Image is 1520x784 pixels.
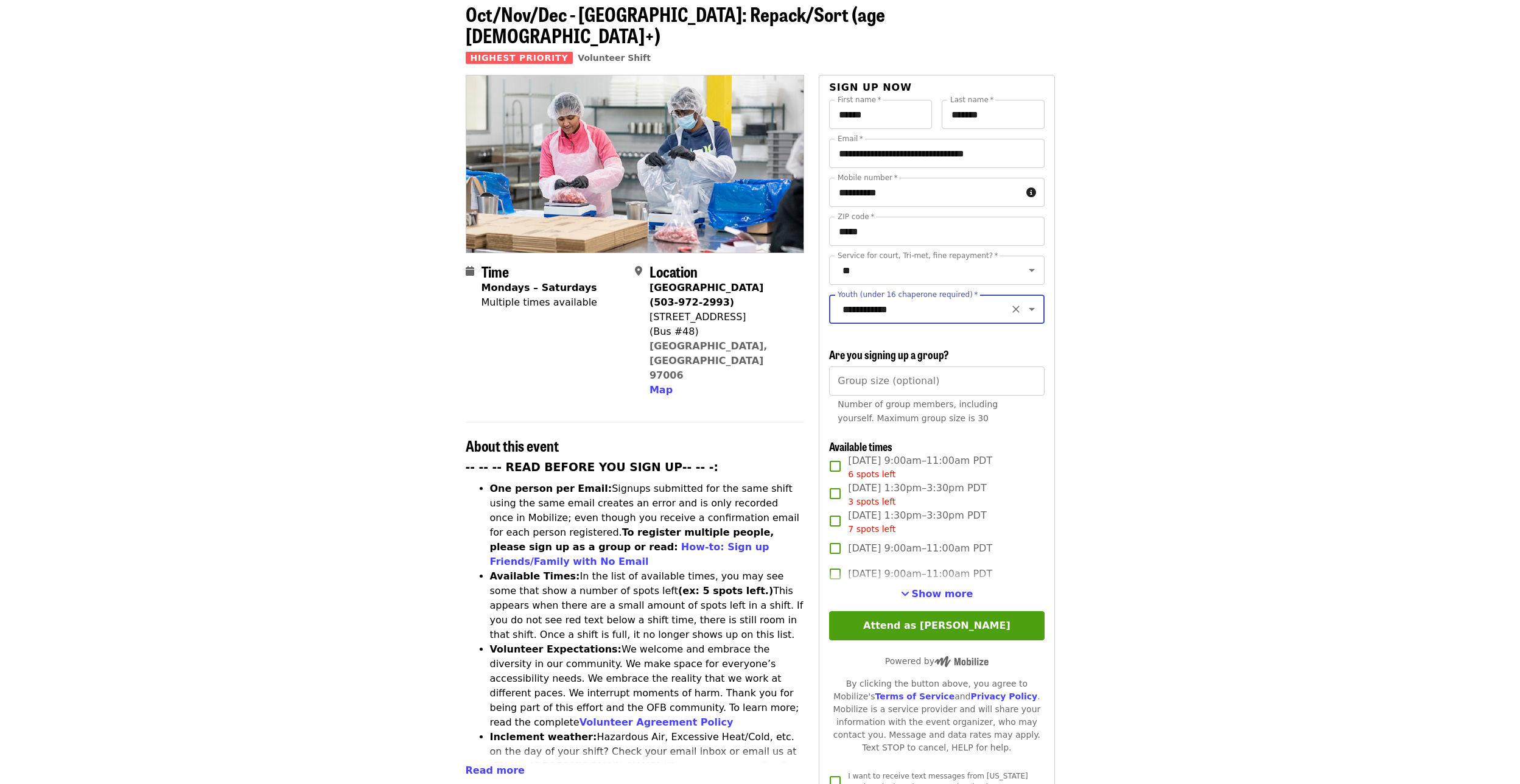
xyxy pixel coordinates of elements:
i: circle-info icon [1026,187,1036,198]
button: Attend as [PERSON_NAME] [829,611,1044,640]
li: Signups submitted for the same shift using the same email creates an error and is only recorded o... [490,481,805,569]
button: Clear [1007,301,1024,318]
span: [DATE] 9:00am–11:00am PDT [848,541,992,556]
img: Oct/Nov/Dec - Beaverton: Repack/Sort (age 10+) organized by Oregon Food Bank [466,75,804,252]
a: Volunteer Shift [578,53,651,63]
input: ZIP code [829,217,1044,246]
span: Read more [466,765,525,776]
li: In the list of available times, you may see some that show a number of spots left This appears wh... [490,569,805,642]
strong: Available Times: [490,570,580,582]
span: Show more [912,588,973,600]
span: 7 spots left [848,524,895,534]
span: Highest Priority [466,52,573,64]
strong: Inclement weather: [490,731,597,743]
span: Powered by [885,656,989,666]
span: Location [650,261,698,282]
a: Terms of Service [875,691,954,701]
input: First name [829,100,932,129]
label: ZIP code [838,213,874,220]
label: Service for court, Tri-met, fine repayment? [838,252,998,259]
input: Last name [942,100,1045,129]
span: About this event [466,435,559,456]
label: Youth (under 16 chaperone required) [838,291,978,298]
strong: One person per Email: [490,483,612,494]
span: [DATE] 1:30pm–3:30pm PDT [848,508,986,536]
label: Email [838,135,863,142]
label: Mobile number [838,174,897,181]
input: Email [829,139,1044,168]
label: First name [838,96,881,103]
img: Powered by Mobilize [934,656,989,667]
span: Available times [829,438,892,454]
div: [STREET_ADDRESS] [650,310,794,324]
strong: To register multiple people, please sign up as a group or read: [490,527,774,553]
div: (Bus #48) [650,324,794,339]
strong: Mondays – Saturdays [482,282,597,293]
strong: [GEOGRAPHIC_DATA] (503-972-2993) [650,282,763,308]
button: Open [1023,262,1040,279]
span: [DATE] 9:00am–11:00am PDT [848,453,992,481]
a: Volunteer Agreement Policy [580,716,734,728]
strong: -- -- -- READ BEFORE YOU SIGN UP-- -- -: [466,461,719,474]
button: Map [650,383,673,397]
button: See more timeslots [901,587,973,601]
div: By clicking the button above, you agree to Mobilize's and . Mobilize is a service provider and wi... [829,677,1044,754]
strong: (ex: 5 spots left.) [678,585,773,597]
span: Map [650,384,673,396]
button: Read more [466,763,525,778]
button: Open [1023,301,1040,318]
span: 3 spots left [848,497,895,506]
a: [GEOGRAPHIC_DATA], [GEOGRAPHIC_DATA] 97006 [650,340,768,381]
input: Mobile number [829,178,1021,207]
span: [DATE] 1:30pm–3:30pm PDT [848,481,986,508]
li: We welcome and embrace the diversity in our community. We make space for everyone’s accessibility... [490,642,805,730]
a: Privacy Policy [970,691,1037,701]
span: [DATE] 9:00am–11:00am PDT [848,567,992,581]
span: 6 spots left [848,469,895,479]
i: calendar icon [466,265,474,277]
span: Number of group members, including yourself. Maximum group size is 30 [838,399,998,423]
span: Time [482,261,509,282]
span: Are you signing up a group? [829,346,949,362]
a: How-to: Sign up Friends/Family with No Email [490,541,769,567]
span: Sign up now [829,82,912,93]
input: [object Object] [829,366,1044,396]
div: Multiple times available [482,295,597,310]
i: map-marker-alt icon [635,265,642,277]
strong: Volunteer Expectations: [490,643,622,655]
label: Last name [950,96,993,103]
